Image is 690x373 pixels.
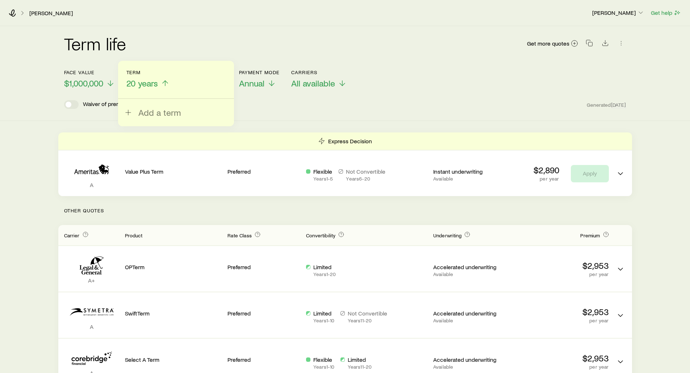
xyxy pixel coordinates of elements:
[433,232,461,238] span: Underwriting
[227,356,300,363] p: Preferred
[58,196,632,225] p: Other Quotes
[433,168,506,175] p: Instant underwriting
[587,102,626,108] span: Generated
[313,310,334,317] p: Limited
[64,78,103,88] span: $1,000,000
[227,232,252,238] span: Rate Class
[592,9,645,17] button: [PERSON_NAME]
[433,364,506,370] p: Available
[534,176,559,182] p: per year
[433,310,506,317] p: Accelerated underwriting
[328,137,372,145] p: Express Decision
[348,318,387,323] p: Years 11 - 20
[433,176,506,182] p: Available
[512,364,609,370] p: per year
[306,232,335,238] span: Convertibility
[125,310,222,317] p: SwiftTerm
[313,356,334,363] p: Flexible
[512,307,609,317] p: $2,953
[291,78,335,88] span: All available
[126,69,170,89] button: Term20 years
[346,176,385,182] p: Years 6 - 20
[239,69,280,89] button: Payment ModeAnnual
[348,356,372,363] p: Limited
[512,271,609,277] p: per year
[83,100,142,109] p: Waiver of premium rider
[64,232,80,238] span: Carrier
[227,310,300,317] p: Preferred
[433,356,506,363] p: Accelerated underwriting
[600,41,610,48] a: Download CSV
[126,78,158,88] span: 20 years
[29,10,73,17] a: [PERSON_NAME]
[64,35,126,52] h2: Term life
[346,168,385,175] p: Not Convertible
[64,181,119,188] p: A
[126,69,170,75] p: Term
[313,364,334,370] p: Years 1 - 10
[125,232,143,238] span: Product
[291,69,347,89] button: CarriersAll available
[611,102,626,108] span: [DATE]
[313,318,334,323] p: Years 1 - 10
[534,165,559,175] p: $2,890
[313,263,336,271] p: Limited
[239,78,264,88] span: Annual
[651,9,681,17] button: Get help
[313,176,333,182] p: Years 1 - 5
[125,356,222,363] p: Select A Term
[125,263,222,271] p: OPTerm
[64,69,115,89] button: Face value$1,000,000
[125,168,222,175] p: Value Plus Term
[58,132,632,196] div: Term quotes
[512,318,609,323] p: per year
[580,232,600,238] span: Premium
[433,271,506,277] p: Available
[313,271,336,277] p: Years 1 - 20
[227,168,300,175] p: Preferred
[433,318,506,323] p: Available
[512,260,609,271] p: $2,953
[227,263,300,271] p: Preferred
[348,364,372,370] p: Years 11 - 20
[348,310,387,317] p: Not Convertible
[527,41,569,46] span: Get more quotes
[64,277,119,284] p: A+
[592,9,644,16] p: [PERSON_NAME]
[433,263,506,271] p: Accelerated underwriting
[512,353,609,363] p: $2,953
[313,168,333,175] p: Flexible
[239,69,280,75] p: Payment Mode
[571,165,609,182] button: Apply
[64,69,115,75] p: Face value
[291,69,347,75] p: Carriers
[64,323,119,330] p: A
[527,39,578,48] a: Get more quotes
